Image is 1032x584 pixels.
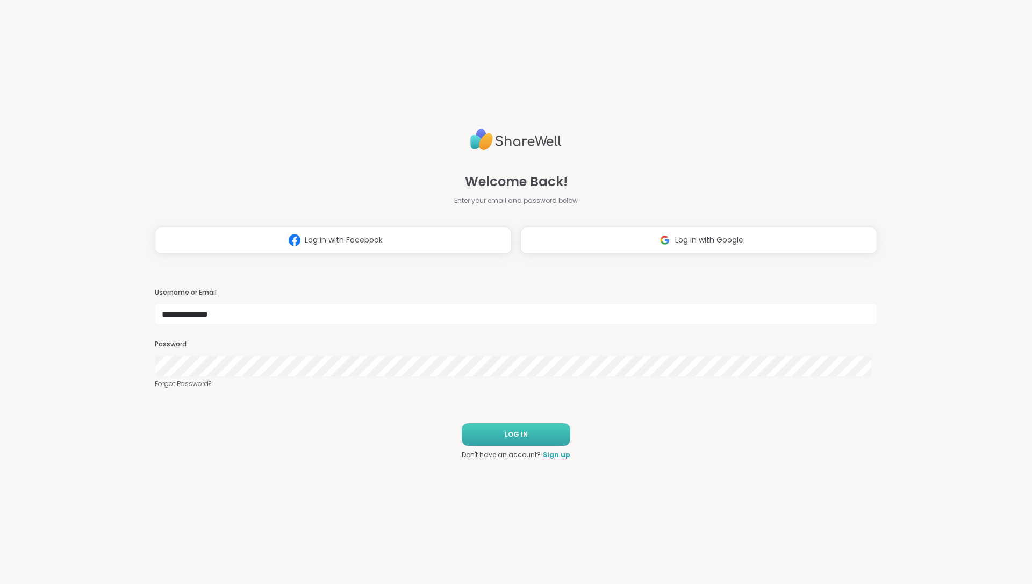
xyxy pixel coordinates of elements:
span: Enter your email and password below [454,196,578,205]
span: Welcome Back! [465,172,568,191]
button: Log in with Facebook [155,227,512,254]
button: Log in with Google [520,227,877,254]
a: Forgot Password? [155,379,877,389]
span: Don't have an account? [462,450,541,460]
img: ShareWell Logomark [284,230,305,250]
h3: Username or Email [155,288,877,297]
img: ShareWell Logo [470,124,562,155]
button: LOG IN [462,423,570,446]
span: Log in with Facebook [305,234,383,246]
img: ShareWell Logomark [655,230,675,250]
span: LOG IN [505,430,528,439]
a: Sign up [543,450,570,460]
span: Log in with Google [675,234,743,246]
h3: Password [155,340,877,349]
